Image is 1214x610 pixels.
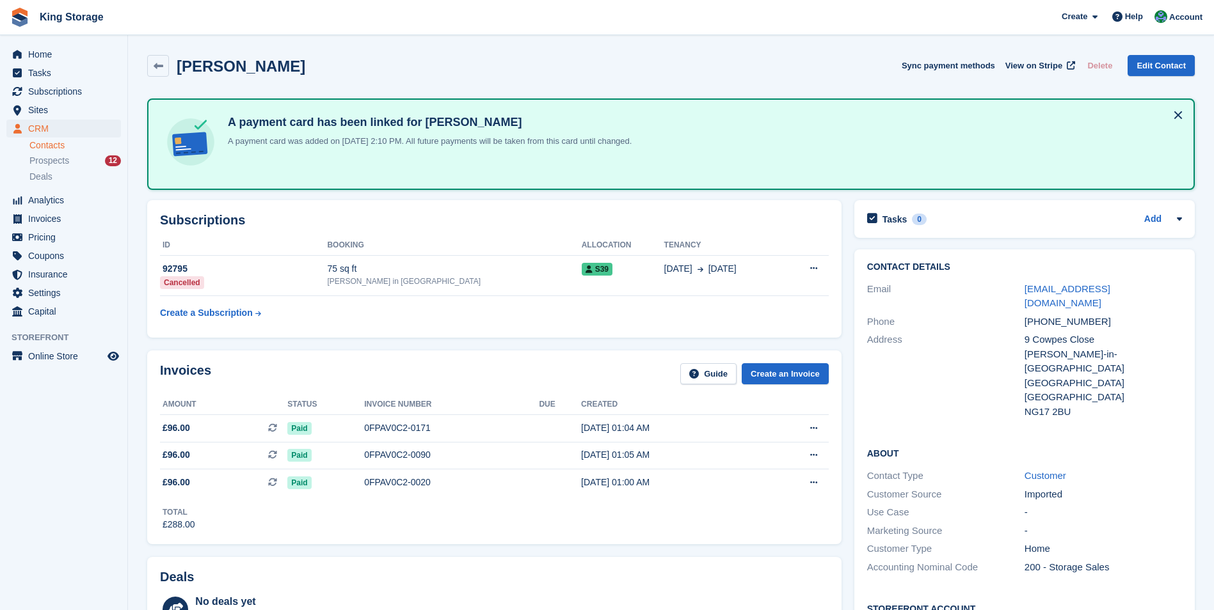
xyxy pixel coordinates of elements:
div: Contact Type [867,469,1025,483]
th: Tenancy [664,235,785,256]
a: View on Stripe [1000,55,1078,76]
a: menu [6,302,121,320]
h2: Subscriptions [160,213,829,228]
div: Customer Type [867,542,1025,556]
div: Phone [867,315,1025,329]
a: menu [6,265,121,283]
div: [PERSON_NAME] in [GEOGRAPHIC_DATA] [327,276,581,287]
div: Marketing Source [867,524,1025,538]
a: Deals [29,170,121,184]
a: Create an Invoice [742,363,829,384]
div: [PERSON_NAME]-in-[GEOGRAPHIC_DATA] [1025,347,1182,376]
button: Sync payment methods [902,55,995,76]
div: [DATE] 01:05 AM [581,448,759,462]
span: Invoices [28,210,105,228]
div: 0FPAV0C2-0171 [364,421,539,435]
div: Use Case [867,505,1025,520]
a: Create a Subscription [160,301,261,325]
div: 200 - Storage Sales [1025,560,1182,575]
span: [DATE] [708,262,737,276]
div: No deals yet [195,594,463,609]
th: Invoice number [364,395,539,415]
a: Customer [1025,470,1066,481]
span: Capital [28,302,105,320]
span: Prospects [29,155,69,167]
span: View on Stripe [1005,59,1062,72]
span: Tasks [28,64,105,82]
a: menu [6,101,121,119]
a: [EMAIL_ADDRESS][DOMAIN_NAME] [1025,283,1110,309]
span: Coupons [28,247,105,265]
span: S39 [582,263,612,276]
h2: Deals [160,570,194,584]
a: menu [6,228,121,246]
a: menu [6,191,121,209]
a: menu [6,284,121,302]
h4: A payment card has been linked for [PERSON_NAME] [223,115,632,130]
button: Delete [1082,55,1117,76]
span: Paid [287,449,311,462]
span: Settings [28,284,105,302]
div: 75 sq ft [327,262,581,276]
div: - [1025,505,1182,520]
a: menu [6,82,121,100]
th: Due [539,395,581,415]
a: menu [6,210,121,228]
span: Paid [287,422,311,435]
span: Insurance [28,265,105,283]
a: Contacts [29,139,121,152]
th: Created [581,395,759,415]
div: Customer Source [867,487,1025,502]
div: 0 [912,214,927,225]
div: Imported [1025,487,1182,502]
div: [GEOGRAPHIC_DATA] [1025,390,1182,405]
h2: Tasks [883,214,907,225]
span: Sites [28,101,105,119]
div: [DATE] 01:04 AM [581,421,759,435]
span: Online Store [28,347,105,365]
span: Analytics [28,191,105,209]
span: £96.00 [163,448,190,462]
div: £288.00 [163,518,195,531]
th: Amount [160,395,287,415]
span: £96.00 [163,421,190,435]
a: menu [6,347,121,365]
th: Status [287,395,364,415]
div: 92795 [160,262,327,276]
a: Guide [680,363,737,384]
span: Create [1062,10,1087,23]
h2: About [867,446,1182,459]
span: Home [28,45,105,63]
a: Prospects 12 [29,154,121,168]
div: Create a Subscription [160,306,253,320]
img: John King [1154,10,1167,23]
span: [DATE] [664,262,692,276]
div: - [1025,524,1182,538]
div: 0FPAV0C2-0090 [364,448,539,462]
div: Cancelled [160,276,204,289]
img: stora-icon-8386f47178a22dfd0bd8f6a31ec36ba5ce8667c1dd55bd0f319d3a0aa187defe.svg [10,8,29,27]
span: Pricing [28,228,105,246]
span: Storefront [12,331,127,344]
span: £96.00 [163,476,190,489]
h2: Invoices [160,363,211,384]
a: menu [6,64,121,82]
div: 0FPAV0C2-0020 [364,476,539,489]
th: Booking [327,235,581,256]
span: CRM [28,120,105,137]
img: card-linked-ebf98d0992dc2aeb22e95c0e3c79077019eb2392cfd83c6a337811c24bc77127.svg [164,115,218,169]
div: Email [867,282,1025,311]
div: 9 Cowpes Close [1025,332,1182,347]
p: A payment card was added on [DATE] 2:10 PM. All future payments will be taken from this card unti... [223,135,632,148]
div: 12 [105,155,121,166]
a: menu [6,120,121,137]
div: [PHONE_NUMBER] [1025,315,1182,329]
a: menu [6,247,121,265]
a: menu [6,45,121,63]
div: [DATE] 01:00 AM [581,476,759,489]
a: Add [1144,212,1162,227]
span: Paid [287,476,311,489]
th: Allocation [582,235,664,256]
div: Address [867,332,1025,419]
h2: [PERSON_NAME] [177,58,305,75]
